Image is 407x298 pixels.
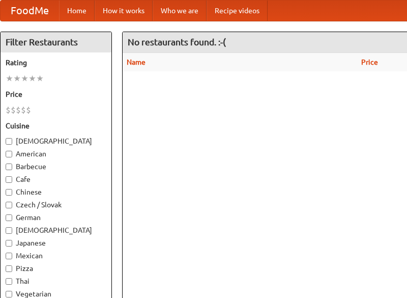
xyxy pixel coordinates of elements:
label: Pizza [6,263,106,274]
input: Czech / Slovak [6,202,12,208]
input: Cafe [6,176,12,183]
a: Price [361,58,378,66]
label: [DEMOGRAPHIC_DATA] [6,136,106,146]
a: How it works [95,1,153,21]
label: Mexican [6,251,106,261]
input: American [6,151,12,157]
a: Home [59,1,95,21]
li: ★ [13,73,21,84]
input: German [6,214,12,221]
li: ★ [21,73,28,84]
li: $ [6,104,11,116]
a: Recipe videos [207,1,268,21]
label: German [6,212,106,223]
li: $ [26,104,31,116]
h5: Rating [6,58,106,68]
li: ★ [36,73,44,84]
a: Who we are [153,1,207,21]
h4: Filter Restaurants [1,32,111,52]
label: Chinese [6,187,106,197]
li: $ [21,104,26,116]
label: Cafe [6,174,106,184]
ng-pluralize: No restaurants found. :-( [128,37,226,47]
a: Name [127,58,146,66]
li: $ [16,104,21,116]
input: Pizza [6,265,12,272]
input: [DEMOGRAPHIC_DATA] [6,138,12,145]
li: $ [11,104,16,116]
label: [DEMOGRAPHIC_DATA] [6,225,106,235]
label: Czech / Slovak [6,200,106,210]
h5: Cuisine [6,121,106,131]
input: Thai [6,278,12,285]
input: Barbecue [6,164,12,170]
input: Vegetarian [6,291,12,297]
label: American [6,149,106,159]
label: Barbecue [6,161,106,172]
h5: Price [6,89,106,99]
input: Chinese [6,189,12,196]
input: Japanese [6,240,12,247]
input: Mexican [6,253,12,259]
label: Thai [6,276,106,286]
li: ★ [28,73,36,84]
label: Japanese [6,238,106,248]
input: [DEMOGRAPHIC_DATA] [6,227,12,234]
li: ★ [6,73,13,84]
a: FoodMe [1,1,59,21]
